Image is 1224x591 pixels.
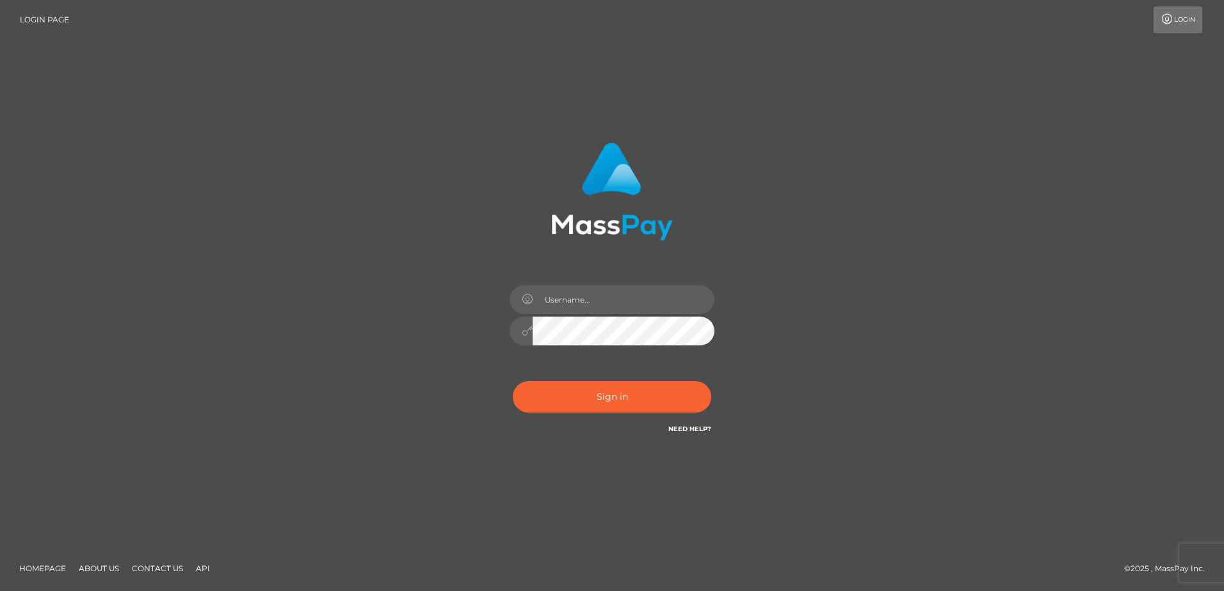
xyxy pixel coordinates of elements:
button: Sign in [513,381,711,413]
a: Homepage [14,558,71,578]
input: Username... [533,285,714,314]
img: MassPay Login [551,143,673,240]
div: © 2025 , MassPay Inc. [1124,562,1214,576]
a: Need Help? [668,425,711,433]
a: API [191,558,215,578]
a: About Us [74,558,124,578]
a: Login [1154,6,1202,33]
a: Login Page [20,6,69,33]
a: Contact Us [127,558,188,578]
